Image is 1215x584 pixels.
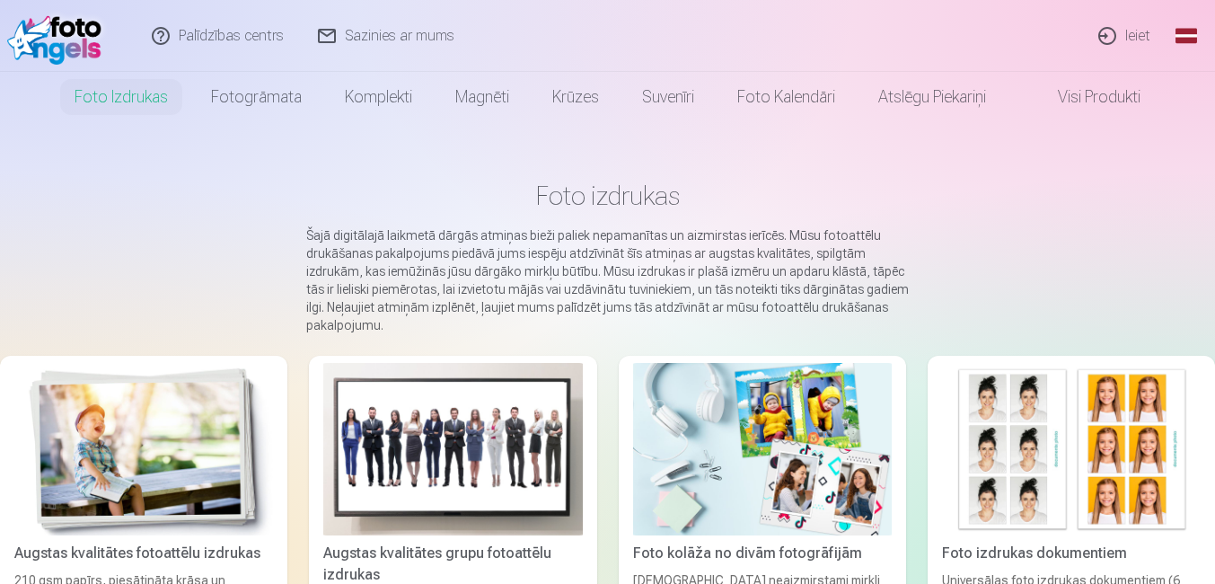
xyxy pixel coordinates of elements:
a: Komplekti [323,72,434,122]
div: Foto kolāža no divām fotogrāfijām [626,543,899,564]
a: Atslēgu piekariņi [857,72,1008,122]
p: Šajā digitālajā laikmetā dārgās atmiņas bieži paliek nepamanītas un aizmirstas ierīcēs. Mūsu foto... [306,226,910,334]
h1: Foto izdrukas [14,180,1201,212]
a: Foto izdrukas [53,72,189,122]
a: Foto kalendāri [716,72,857,122]
img: Foto kolāža no divām fotogrāfijām [633,363,892,535]
div: Augstas kvalitātes fotoattēlu izdrukas [7,543,280,564]
a: Krūzes [531,72,621,122]
a: Suvenīri [621,72,716,122]
img: Augstas kvalitātes grupu fotoattēlu izdrukas [323,363,582,535]
a: Fotogrāmata [189,72,323,122]
a: Visi produkti [1008,72,1162,122]
div: Foto izdrukas dokumentiem [935,543,1208,564]
a: Magnēti [434,72,531,122]
img: Foto izdrukas dokumentiem [942,363,1201,535]
img: /fa1 [7,7,110,65]
img: Augstas kvalitātes fotoattēlu izdrukas [14,363,273,535]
